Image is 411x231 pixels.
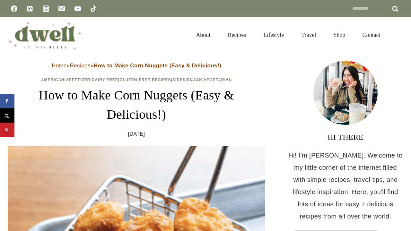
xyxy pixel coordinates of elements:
[392,30,403,40] button: View Search Form
[23,2,36,15] a: Pinterest
[41,78,65,82] a: American
[52,63,67,69] a: Home
[119,78,150,82] a: Gluten-Free
[92,78,118,82] a: Dairy-Free
[128,129,145,139] time: [DATE]
[66,78,90,82] a: Appetizer
[41,78,232,82] span: | | | | | | |
[172,78,186,82] a: Sides
[293,24,325,46] a: Travel
[219,24,255,46] a: Recipes
[152,78,171,82] a: Recipes
[288,149,403,222] p: Hi! I'm [PERSON_NAME]. Welcome to my little corner of the internet filled with simple recipes, tr...
[187,78,202,82] a: Snack
[187,24,219,46] a: About
[39,2,52,15] a: Instagram
[8,86,265,124] h1: How to Make Corn Nuggets (Easy & Delicious!)
[70,63,91,69] a: Recipes
[8,2,21,15] a: Facebook
[94,63,221,69] strong: How to Make Corn Nuggets (Easy & Delicious!)
[87,2,100,15] a: TikTok
[255,24,293,46] a: Lifestyle
[8,20,82,50] img: DWELL by michelle
[71,2,84,15] a: YouTube
[325,24,354,46] a: Shop
[52,63,221,69] span: » »
[187,24,389,46] nav: Primary Navigation
[204,78,232,82] a: Vegetarian
[55,2,68,15] a: Email
[288,131,403,143] h3: HI THERE
[354,24,389,46] a: Contact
